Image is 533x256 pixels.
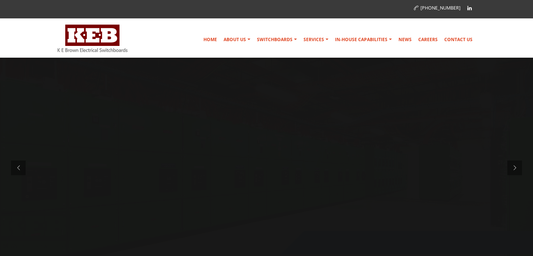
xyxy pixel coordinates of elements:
a: [PHONE_NUMBER] [414,5,460,11]
a: Contact Us [441,32,475,47]
a: Services [301,32,331,47]
a: Linkedin [464,3,475,14]
a: Home [201,32,220,47]
a: In-house Capabilities [332,32,395,47]
img: K E Brown Electrical Switchboards [58,25,128,52]
a: Careers [415,32,441,47]
a: Switchboards [254,32,300,47]
a: About Us [221,32,253,47]
a: News [396,32,415,47]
